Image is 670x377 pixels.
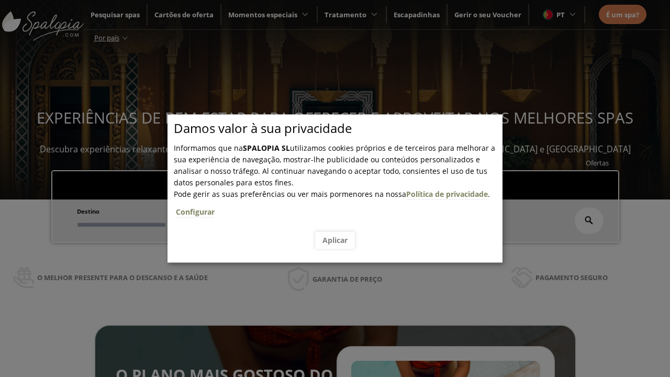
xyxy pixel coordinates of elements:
[315,231,355,249] button: Aplicar
[176,207,215,217] a: Configurar
[406,189,488,199] a: Política de privacidade
[243,143,290,153] b: SPALOPIA SL
[174,189,406,199] span: Pode gerir as suas preferências ou ver mais pormenores na nossa
[174,189,502,224] span: .
[174,143,495,187] span: Informamos que na utilizamos cookies próprios e de terceiros para melhorar a sua experiência de n...
[174,123,502,134] p: Damos valor à sua privacidade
